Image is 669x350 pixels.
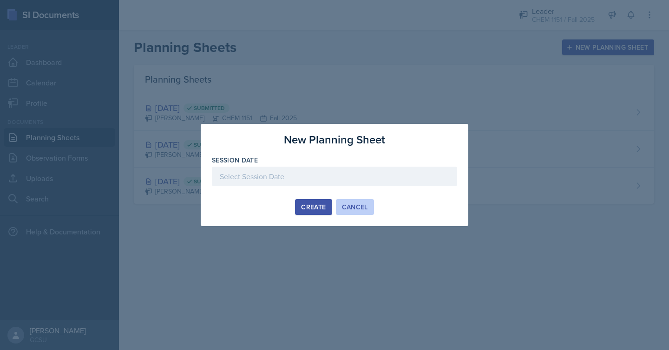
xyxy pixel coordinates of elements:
[295,199,332,215] button: Create
[336,199,374,215] button: Cancel
[284,131,385,148] h3: New Planning Sheet
[212,156,258,165] label: Session Date
[301,203,326,211] div: Create
[342,203,368,211] div: Cancel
